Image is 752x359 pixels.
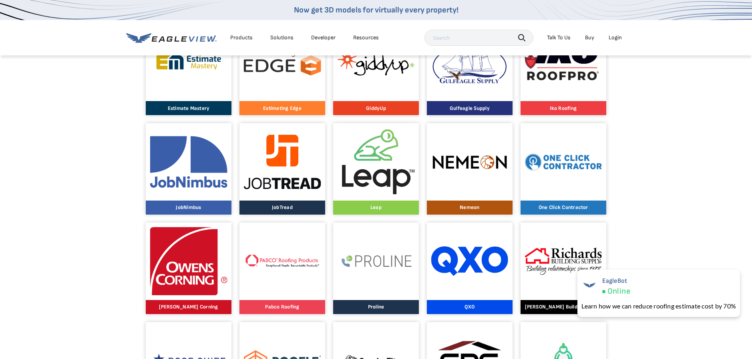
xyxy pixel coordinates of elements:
[244,205,321,210] p: JobTread
[244,50,321,75] img: Estimating Edge
[146,24,231,116] a: Estimate MasteryEstimate Mastery
[333,123,419,215] a: LeapLeap
[609,34,622,41] div: Login
[607,286,630,296] span: Online
[150,205,227,210] p: JobNimbus
[239,24,325,116] a: Estimating EdgeEstimating Edge
[244,105,321,111] p: Estimating Edge
[431,24,509,101] img: Gulfeagle Supply
[244,254,321,268] img: Pabco Roofing
[150,136,227,188] img: JobNimbus
[150,48,227,77] img: Estimate Mastery
[338,304,415,310] p: Proline
[431,246,509,276] img: QXO
[521,123,606,215] a: One Click ContractorOne Click Contractor
[525,105,602,111] p: Iko Roofing
[602,277,630,285] span: EagleBot
[424,30,533,46] input: Search
[581,277,597,293] img: EagleBot
[244,134,321,189] img: JobTread
[146,123,231,215] a: JobNimbusJobNimbus
[294,5,458,15] a: Now get 3D models for virtually every property!
[333,223,419,314] a: ProlineProline
[338,128,415,195] img: Leap
[525,205,602,210] p: One Click Contractor
[338,253,415,270] img: Proline
[338,205,415,210] p: Leap
[150,304,227,310] p: [PERSON_NAME] Corning
[230,34,253,41] div: Products
[270,34,294,41] div: Solutions
[338,105,415,111] p: GiddyUp
[525,304,602,310] p: [PERSON_NAME] Building Supply
[525,45,602,80] img: Iko Roofing
[333,24,419,116] a: GiddyUpGiddyUp
[525,248,602,275] img: Richards Building Supply
[547,34,571,41] div: Talk To Us
[581,301,736,311] div: Learn how we can reduce roofing estimate cost by 70%
[150,223,227,300] img: Owens Corning
[585,34,594,41] a: Buy
[239,123,325,215] a: JobTreadJobTread
[431,304,509,310] p: QXO
[431,105,509,111] p: Gulfeagle Supply
[338,50,415,76] img: GiddyUp
[525,143,602,181] img: One Click Contractor
[150,105,227,111] p: Estimate Mastery
[353,34,379,41] div: Resources
[311,34,336,41] a: Developer
[431,154,509,170] img: Nemeon
[244,304,321,310] p: Pabco Roofing
[431,205,509,210] p: Nemeon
